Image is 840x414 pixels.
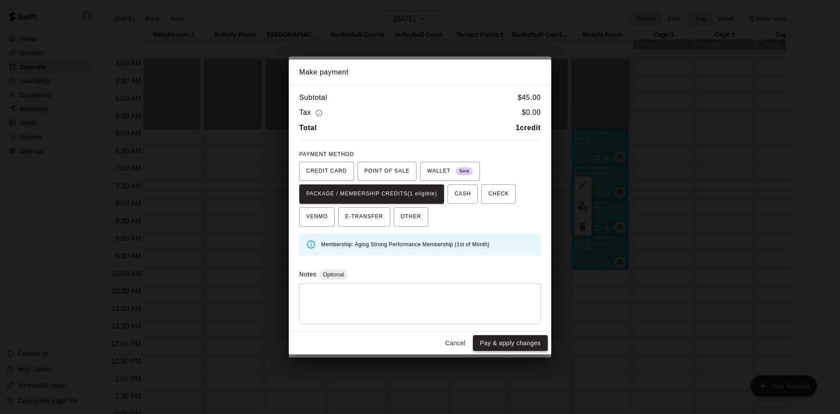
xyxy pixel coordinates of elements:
[306,210,328,224] span: VENMO
[319,271,347,278] span: Optional
[299,92,327,103] h6: Subtotal
[357,162,416,181] button: POINT OF SALE
[299,107,325,119] h6: Tax
[441,335,469,351] button: Cancel
[364,164,409,178] span: POINT OF SALE
[488,187,509,201] span: CHECK
[299,271,316,278] label: Notes
[338,207,390,226] button: E-TRANSFER
[289,60,551,85] h2: Make payment
[299,207,335,226] button: VENMO
[299,184,444,204] button: PACKAGE / MEMBERSHIP CREDITS(1 eligible)
[299,162,354,181] button: CREDIT CARD
[456,166,473,177] span: New
[321,241,490,248] span: Membership: Aging Strong Performance Membership (1st of Month)
[427,164,473,178] span: WALLET
[299,151,354,157] span: PAYMENT METHOD
[522,107,541,119] h6: $ 0.00
[306,187,437,201] span: PACKAGE / MEMBERSHIP CREDITS (1 eligible)
[299,124,317,131] b: Total
[455,187,471,201] span: CASH
[481,184,516,204] button: CHECK
[306,164,347,178] span: CREDIT CARD
[448,184,478,204] button: CASH
[516,124,541,131] b: 1 credit
[518,92,541,103] h6: $ 45.00
[401,210,421,224] span: OTHER
[473,335,548,351] button: Pay & apply changes
[345,210,383,224] span: E-TRANSFER
[394,207,428,226] button: OTHER
[420,162,480,181] button: WALLET New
